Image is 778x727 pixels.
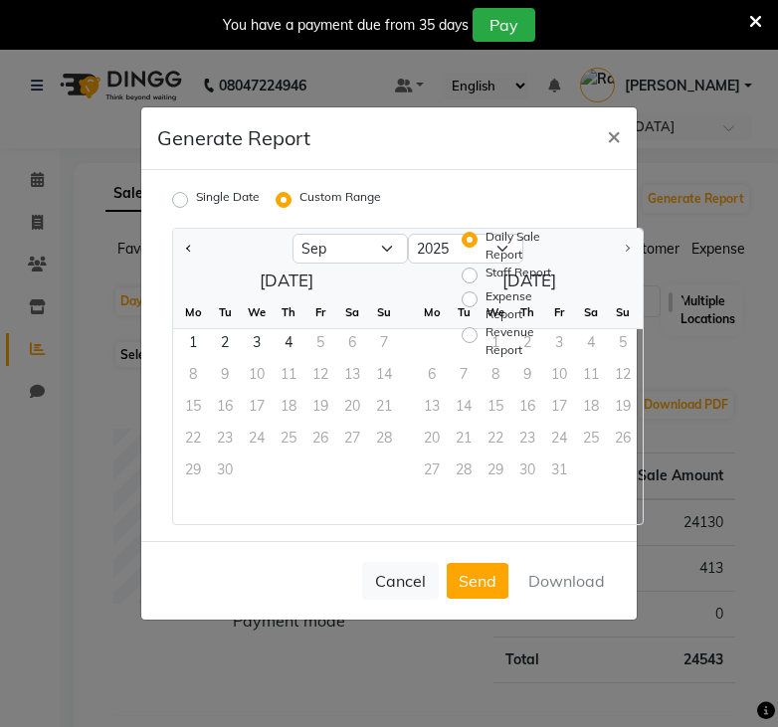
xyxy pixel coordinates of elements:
button: Send [447,563,508,599]
div: Su [368,296,400,328]
button: Pay [473,8,535,42]
select: Select month [292,234,408,264]
div: Su [607,296,639,328]
button: Previous month [181,233,197,265]
div: You have a payment due from 35 days [223,15,469,36]
span: × [607,120,621,150]
label: Custom Range [299,188,381,212]
div: Fr [304,296,336,328]
div: Thursday, September 4, 2025 [273,329,304,361]
label: Revenue Report [486,323,560,359]
span: 4 [273,329,304,361]
div: Monday, September 1, 2025 [177,329,209,361]
label: Expense Report [486,287,560,323]
span: 2 [209,329,241,361]
span: 1 [177,329,209,361]
button: Cancel [362,562,439,600]
button: Close [591,107,637,163]
span: 3 [241,329,273,361]
label: Single Date [196,188,260,212]
select: Select year [408,234,523,264]
div: Th [273,296,304,328]
div: Tu [209,296,241,328]
div: We [241,296,273,328]
div: Mo [177,296,209,328]
div: Tuesday, September 2, 2025 [209,329,241,361]
h5: Generate Report [157,123,310,153]
div: Sa [575,296,607,328]
div: Wednesday, September 3, 2025 [241,329,273,361]
div: Sa [336,296,368,328]
div: Mo [416,296,448,328]
label: Staff Report [486,264,551,287]
label: Daily Sale Report [486,228,560,264]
